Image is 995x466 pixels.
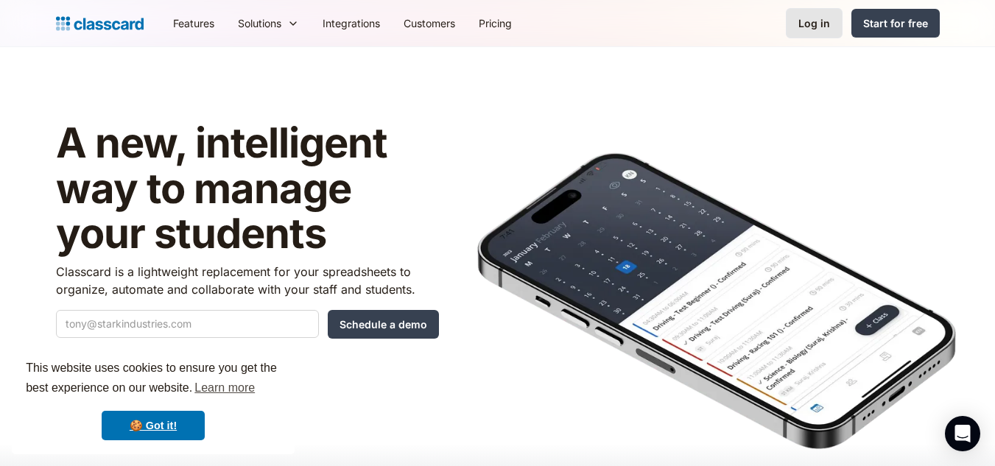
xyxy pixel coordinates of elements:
[392,7,467,40] a: Customers
[863,15,928,31] div: Start for free
[851,9,940,38] a: Start for free
[56,310,439,339] form: Quick Demo Form
[26,359,281,399] span: This website uses cookies to ensure you get the best experience on our website.
[102,411,205,440] a: dismiss cookie message
[56,310,319,338] input: tony@starkindustries.com
[161,7,226,40] a: Features
[192,377,257,399] a: learn more about cookies
[226,7,311,40] div: Solutions
[56,121,439,257] h1: A new, intelligent way to manage your students
[467,7,524,40] a: Pricing
[12,345,295,454] div: cookieconsent
[786,8,843,38] a: Log in
[798,15,830,31] div: Log in
[311,7,392,40] a: Integrations
[56,263,439,298] p: Classcard is a lightweight replacement for your spreadsheets to organize, automate and collaborat...
[945,416,980,451] div: Open Intercom Messenger
[328,310,439,339] input: Schedule a demo
[56,13,144,34] a: Logo
[238,15,281,31] div: Solutions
